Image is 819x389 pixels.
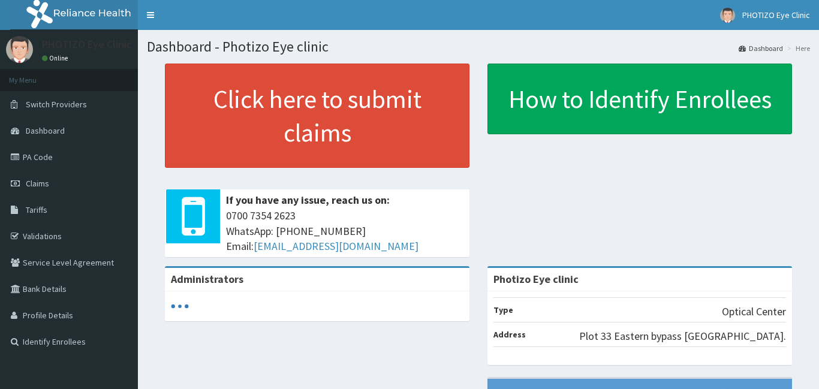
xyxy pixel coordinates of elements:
a: How to Identify Enrollees [487,64,792,134]
a: Click here to submit claims [165,64,469,168]
strong: Photizo Eye clinic [493,272,579,286]
img: User Image [6,36,33,63]
b: Address [493,329,526,340]
a: Online [42,54,71,62]
p: PHOTIZO Eye Clinic [42,39,132,50]
span: 0700 7354 2623 WhatsApp: [PHONE_NUMBER] Email: [226,208,463,254]
span: Tariffs [26,204,47,215]
li: Here [784,43,810,53]
b: Type [493,304,513,315]
span: PHOTIZO Eye Clinic [742,10,810,20]
a: Dashboard [739,43,783,53]
img: User Image [720,8,735,23]
b: If you have any issue, reach us on: [226,193,390,207]
p: Plot 33 Eastern bypass [GEOGRAPHIC_DATA]. [579,328,786,344]
a: [EMAIL_ADDRESS][DOMAIN_NAME] [254,239,418,253]
svg: audio-loading [171,297,189,315]
h1: Dashboard - Photizo Eye clinic [147,39,810,55]
p: Optical Center [722,304,786,319]
span: Dashboard [26,125,65,136]
span: Claims [26,178,49,189]
b: Administrators [171,272,243,286]
span: Switch Providers [26,99,87,110]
